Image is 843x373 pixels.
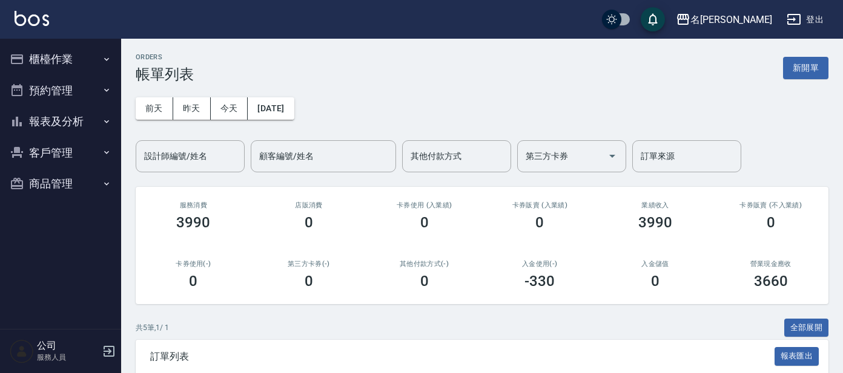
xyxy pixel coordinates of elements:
h3: 3990 [176,214,210,231]
button: 商品管理 [5,168,116,199]
button: 新開單 [783,57,828,79]
a: 報表匯出 [775,350,819,362]
button: Open [603,146,622,166]
h2: ORDERS [136,53,194,61]
h3: 0 [651,273,660,290]
h2: 業績收入 [612,201,699,209]
h2: 其他付款方式(-) [381,260,468,268]
span: 訂單列表 [150,351,775,363]
button: 前天 [136,97,173,120]
h3: 帳單列表 [136,66,194,83]
h2: 營業現金應收 [727,260,814,268]
h2: 卡券使用(-) [150,260,237,268]
button: 報表匯出 [775,347,819,366]
h2: 入金使用(-) [497,260,583,268]
h2: 店販消費 [266,201,352,209]
h2: 第三方卡券(-) [266,260,352,268]
h3: 0 [305,273,313,290]
button: 昨天 [173,97,211,120]
button: [DATE] [248,97,294,120]
img: Person [10,339,34,363]
h3: 0 [305,214,313,231]
h3: 服務消費 [150,201,237,209]
h3: 3660 [754,273,788,290]
h3: 0 [189,273,197,290]
button: 櫃檯作業 [5,44,116,75]
button: 名[PERSON_NAME] [671,7,777,32]
button: 預約管理 [5,75,116,106]
h2: 卡券販賣 (不入業績) [727,201,814,209]
img: Logo [15,11,49,26]
div: 名[PERSON_NAME] [690,12,772,27]
button: 報表及分析 [5,106,116,137]
h3: 3990 [638,214,672,231]
h3: -330 [524,273,555,290]
button: save [641,7,665,31]
h3: 0 [535,214,544,231]
p: 服務人員 [37,352,99,363]
h3: 0 [767,214,775,231]
h2: 入金儲值 [612,260,699,268]
h3: 0 [420,273,429,290]
button: 全部展開 [784,319,829,337]
p: 共 5 筆, 1 / 1 [136,322,169,333]
button: 今天 [211,97,248,120]
h3: 0 [420,214,429,231]
a: 新開單 [783,62,828,73]
button: 客戶管理 [5,137,116,169]
button: 登出 [782,8,828,31]
h2: 卡券販賣 (入業績) [497,201,583,209]
h5: 公司 [37,340,99,352]
h2: 卡券使用 (入業績) [381,201,468,209]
